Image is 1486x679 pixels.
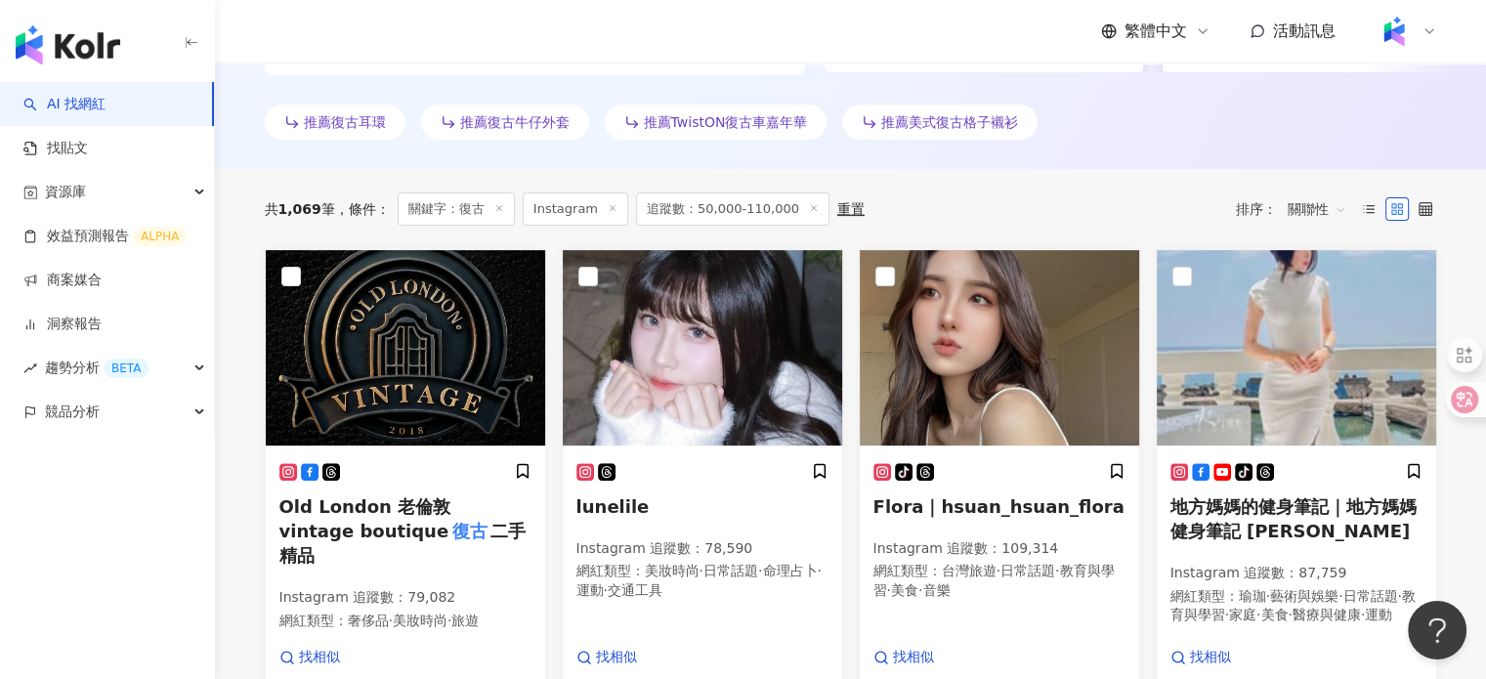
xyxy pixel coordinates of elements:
[278,201,321,217] span: 1,069
[636,192,829,226] span: 追蹤數：50,000-110,000
[45,390,100,434] span: 競品分析
[700,563,703,578] span: ·
[644,114,808,130] span: 推薦TwistON復古車嘉年華
[881,114,1018,130] span: 推薦美式復古格子襯衫
[460,114,570,130] span: 推薦復古牛仔外套
[45,170,86,214] span: 資源庫
[873,562,1125,600] p: 網紅類型 ：
[873,539,1125,559] p: Instagram 追蹤數 ： 109,314
[1288,607,1292,622] span: ·
[523,192,628,226] span: Instagram
[23,95,106,114] a: searchAI 找網紅
[1170,648,1317,667] a: 找相似
[299,648,340,667] span: 找相似
[448,517,490,544] mark: 復古
[1270,588,1338,604] span: 藝術與娛樂
[1260,607,1288,622] span: 美食
[576,496,650,517] span: lunelile
[1342,588,1397,604] span: 日常話題
[576,648,723,667] a: 找相似
[279,648,444,667] a: 找相似
[45,346,149,390] span: 趨勢分析
[873,496,1125,517] span: Flora｜hsuan_hsuan_flora
[918,582,922,598] span: ·
[23,271,102,290] a: 商案媒合
[1157,250,1436,446] img: KOL Avatar
[1288,193,1346,225] span: 關聯性
[279,496,451,541] span: Old London 老倫敦 vintage boutique
[389,613,393,628] span: ·
[1338,588,1342,604] span: ·
[837,201,865,217] div: 重置
[266,250,545,446] img: KOL Avatar
[873,648,1020,667] a: 找相似
[1170,564,1422,583] p: Instagram 追蹤數 ： 87,759
[23,361,37,375] span: rise
[279,612,531,631] p: 網紅類型 ：
[576,562,828,600] p: 網紅類型 ：
[1170,496,1417,541] span: 地方媽媽的健身筆記｜地方媽媽 健身筆記 [PERSON_NAME]
[447,613,451,628] span: ·
[997,563,1000,578] span: ·
[576,539,828,559] p: Instagram 追蹤數 ： 78,590
[23,139,88,158] a: 找貼文
[304,114,386,130] span: 推薦復古耳環
[576,582,604,598] span: 運動
[922,582,950,598] span: 音樂
[1256,607,1260,622] span: ·
[393,613,447,628] span: 美妝時尚
[758,563,762,578] span: ·
[16,25,120,64] img: logo
[1236,193,1357,225] div: 排序：
[893,648,934,667] span: 找相似
[1225,607,1229,622] span: ·
[265,201,335,217] div: 共 筆
[398,192,515,226] span: 關鍵字：復古
[1365,607,1392,622] span: 運動
[608,582,662,598] span: 交通工具
[942,563,997,578] span: 台灣旅遊
[817,563,821,578] span: ·
[1000,563,1055,578] span: 日常話題
[1376,13,1413,50] img: Kolr%20app%20icon%20%281%29.png
[1239,588,1266,604] span: 瑜珈
[1170,587,1422,625] p: 網紅類型 ：
[1055,563,1059,578] span: ·
[335,201,390,217] span: 條件 ：
[1266,588,1270,604] span: ·
[891,582,918,598] span: 美食
[23,315,102,334] a: 洞察報告
[1125,21,1187,42] span: 繁體中文
[703,563,758,578] span: 日常話題
[1397,588,1401,604] span: ·
[104,359,149,378] div: BETA
[279,588,531,608] p: Instagram 追蹤數 ： 79,082
[762,563,817,578] span: 命理占卜
[860,250,1139,446] img: KOL Avatar
[604,582,608,598] span: ·
[1229,607,1256,622] span: 家庭
[1190,648,1231,667] span: 找相似
[596,648,637,667] span: 找相似
[1408,601,1466,659] iframe: Help Scout Beacon - Open
[1273,21,1336,40] span: 活動訊息
[451,613,479,628] span: 旅遊
[887,582,891,598] span: ·
[348,613,389,628] span: 奢侈品
[645,563,700,578] span: 美妝時尚
[563,250,842,446] img: KOL Avatar
[1293,607,1361,622] span: 醫療與健康
[23,227,187,246] a: 效益預測報告ALPHA
[1361,607,1365,622] span: ·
